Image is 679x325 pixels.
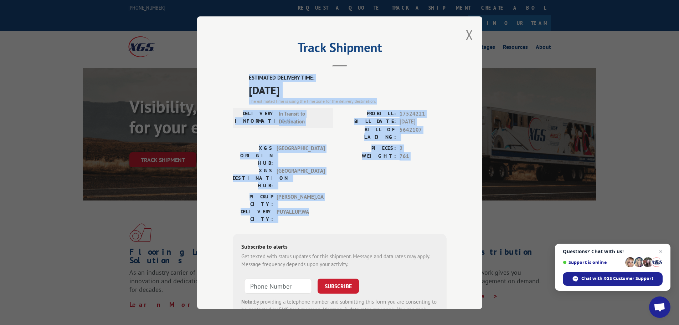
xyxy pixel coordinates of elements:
[244,278,312,293] input: Phone Number
[400,152,447,161] span: 761
[233,144,273,167] label: XGS ORIGIN HUB:
[657,247,665,256] span: Close chat
[581,275,653,282] span: Chat with XGS Customer Support
[249,82,447,98] span: [DATE]
[241,298,438,322] div: by providing a telephone number and submitting this form you are consenting to be contacted by SM...
[400,118,447,126] span: [DATE]
[279,110,327,126] span: In Transit to Destination
[249,74,447,82] label: ESTIMATED DELIVERY TIME:
[241,298,254,305] strong: Note:
[233,208,273,223] label: DELIVERY CITY:
[277,193,325,208] span: [PERSON_NAME] , GA
[233,193,273,208] label: PICKUP CITY:
[340,144,396,152] label: PIECES:
[400,110,447,118] span: 17524221
[465,25,473,44] button: Close modal
[563,260,623,265] span: Support is online
[277,144,325,167] span: [GEOGRAPHIC_DATA]
[233,167,273,189] label: XGS DESTINATION HUB:
[340,110,396,118] label: PROBILL:
[318,278,359,293] button: SUBSCRIBE
[249,98,447,104] div: The estimated time is using the time zone for the delivery destination.
[241,252,438,268] div: Get texted with status updates for this shipment. Message and data rates may apply. Message frequ...
[563,272,663,286] div: Chat with XGS Customer Support
[277,167,325,189] span: [GEOGRAPHIC_DATA]
[340,152,396,161] label: WEIGHT:
[400,144,447,152] span: 2
[563,249,663,254] span: Questions? Chat with us!
[649,296,670,318] div: Open chat
[235,110,275,126] label: DELIVERY INFORMATION:
[340,126,396,141] label: BILL OF LADING:
[400,126,447,141] span: 5642107
[340,118,396,126] label: BILL DATE:
[233,42,447,56] h2: Track Shipment
[277,208,325,223] span: PUYALLUP , WA
[241,242,438,252] div: Subscribe to alerts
